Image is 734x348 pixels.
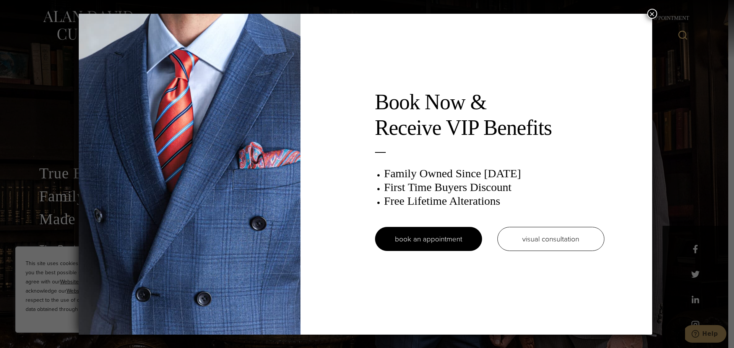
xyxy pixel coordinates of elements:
span: Help [17,5,33,12]
a: book an appointment [375,227,482,251]
h2: Book Now & Receive VIP Benefits [375,89,604,141]
h3: Family Owned Since [DATE] [384,167,604,180]
button: Close [647,9,657,19]
a: visual consultation [497,227,604,251]
h3: First Time Buyers Discount [384,180,604,194]
h3: Free Lifetime Alterations [384,194,604,208]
